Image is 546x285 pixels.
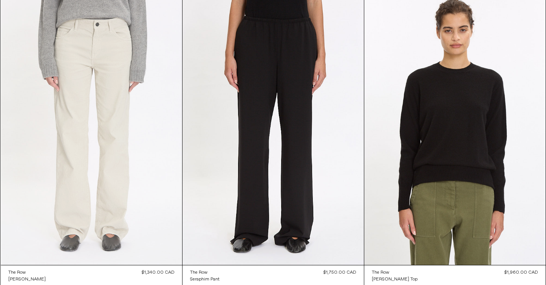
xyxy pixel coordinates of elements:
[190,276,220,283] a: Seraphim Pant
[8,270,26,276] div: The Row
[142,269,175,276] div: $1,340.00 CAD
[8,276,46,283] a: [PERSON_NAME]
[8,269,46,276] a: The Row
[190,270,207,276] div: The Row
[372,269,418,276] a: The Row
[504,269,538,276] div: $1,960.00 CAD
[323,269,356,276] div: $1,750.00 CAD
[190,269,220,276] a: The Row
[372,270,389,276] div: The Row
[372,276,418,283] a: [PERSON_NAME] Top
